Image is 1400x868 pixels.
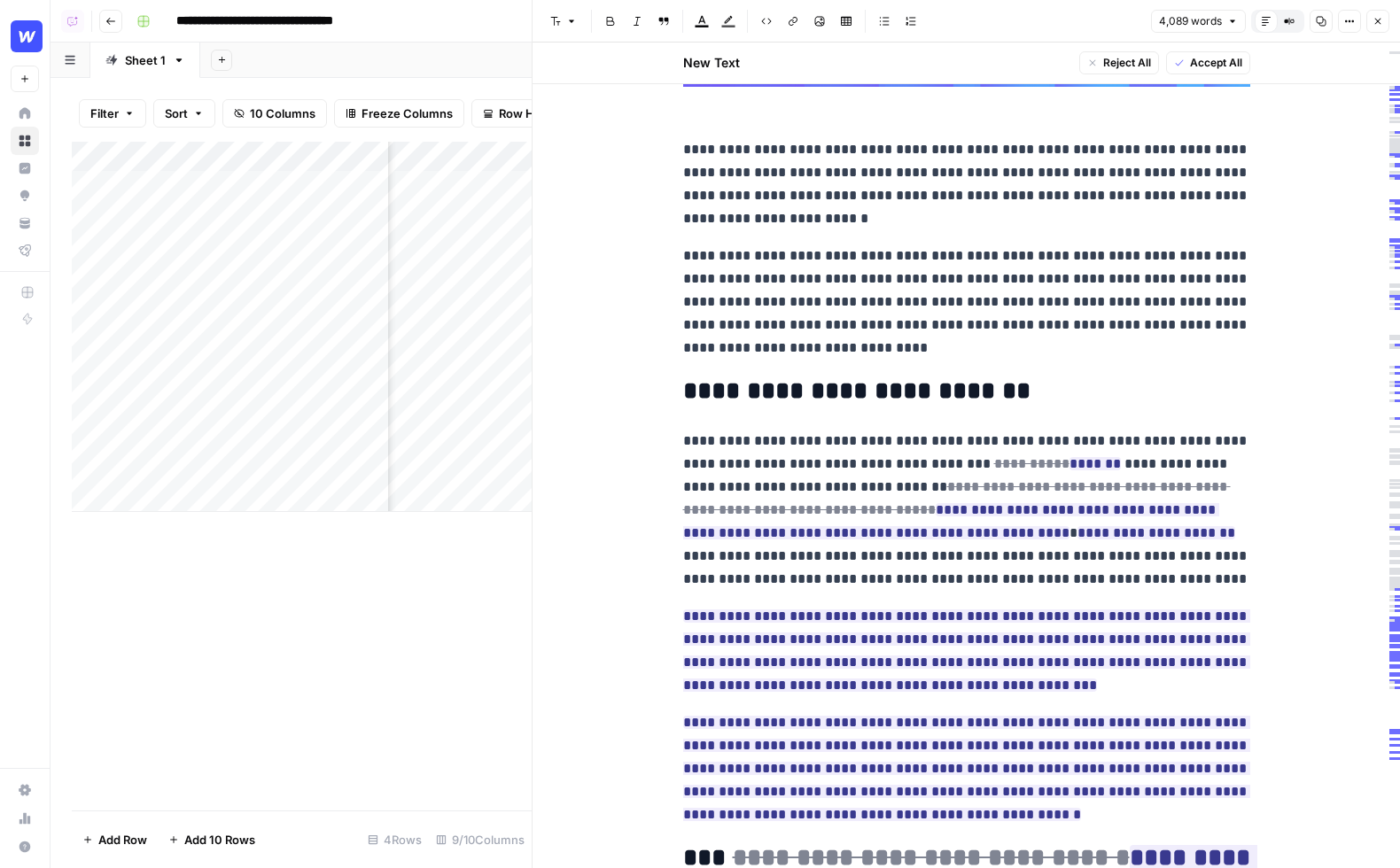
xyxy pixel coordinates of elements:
button: Workspace: Webflow [11,14,39,58]
a: Home [11,99,39,128]
h2: New Text [683,54,740,72]
div: 4 Rows [361,825,429,854]
button: Reject All [1079,51,1159,74]
span: 10 Columns [250,105,315,122]
a: Your Data [11,209,39,237]
button: Row Height [471,99,574,128]
div: 9/10 Columns [429,825,532,854]
span: 4,089 words [1159,13,1222,29]
a: Flightpath [11,236,39,265]
button: Sort [153,99,215,128]
button: 4,089 words [1151,10,1246,33]
a: Sheet 1 [90,43,200,78]
button: Filter [79,99,146,128]
img: Webflow Logo [11,20,43,52]
span: Reject All [1103,55,1151,71]
div: Sheet 1 [125,51,166,69]
a: Insights [11,154,39,182]
button: Accept All [1166,51,1250,74]
a: Settings [11,776,39,804]
span: Row Height [499,105,563,122]
span: Sort [165,105,188,122]
a: Usage [11,804,39,833]
a: Browse [11,127,39,155]
button: Add Row [72,825,158,854]
span: Add Row [98,831,147,849]
button: 10 Columns [222,99,327,128]
span: Filter [90,105,119,122]
button: Freeze Columns [334,99,464,128]
a: Opportunities [11,182,39,210]
span: Freeze Columns [362,105,453,122]
button: Help + Support [11,833,39,861]
span: Add 10 Rows [184,831,255,849]
span: Accept All [1190,55,1242,71]
button: Add 10 Rows [158,825,266,854]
